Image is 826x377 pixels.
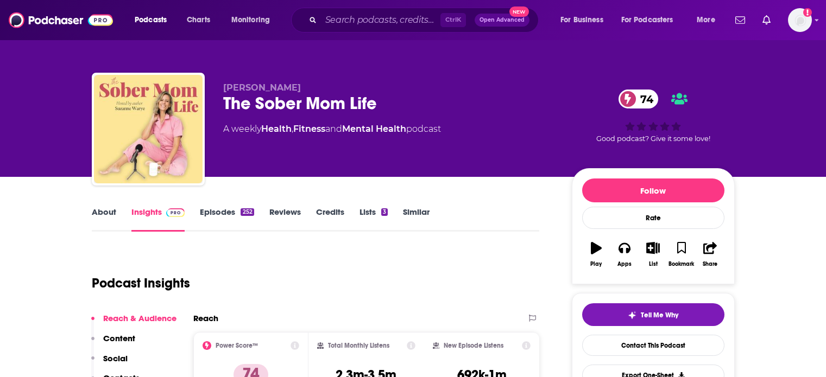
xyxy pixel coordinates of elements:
h2: Total Monthly Listens [328,342,389,349]
div: Bookmark [669,261,694,267]
span: New [509,7,529,17]
div: Share [703,261,717,267]
button: Apps [610,235,639,274]
a: Show notifications dropdown [758,11,775,29]
span: Monitoring [231,12,270,28]
a: Mental Health [342,124,406,134]
button: open menu [614,11,689,29]
button: open menu [224,11,284,29]
div: Apps [617,261,632,267]
a: Reviews [269,207,301,232]
a: InsightsPodchaser Pro [131,207,185,232]
span: For Podcasters [621,12,673,28]
p: Reach & Audience [103,313,176,323]
span: Tell Me Why [641,311,678,320]
h2: Power Score™ [216,342,258,349]
a: Charts [180,11,217,29]
button: Show profile menu [788,8,812,32]
span: Charts [187,12,210,28]
a: Health [261,124,292,134]
div: List [649,261,658,267]
span: More [697,12,715,28]
span: [PERSON_NAME] [223,82,301,93]
button: open menu [689,11,729,29]
p: Content [103,333,135,343]
a: 74 [619,90,659,108]
span: and [325,124,342,134]
span: Podcasts [135,12,167,28]
a: Lists3 [360,207,388,232]
span: For Business [560,12,603,28]
div: 74Good podcast? Give it some love! [572,82,735,150]
img: Podchaser Pro [166,208,185,217]
span: Logged in as kristenfisher_dk [788,8,812,32]
span: Open Advanced [480,17,525,23]
button: List [639,235,667,274]
a: Similar [403,207,430,232]
button: Open AdvancedNew [475,14,529,27]
div: 3 [381,208,388,216]
a: Show notifications dropdown [731,11,749,29]
a: Fitness [293,124,325,134]
span: , [292,124,293,134]
h1: Podcast Insights [92,275,190,291]
svg: Add a profile image [803,8,812,17]
div: Search podcasts, credits, & more... [301,8,549,33]
button: Play [582,235,610,274]
button: Social [91,353,128,373]
img: Podchaser - Follow, Share and Rate Podcasts [9,10,113,30]
div: A weekly podcast [223,123,441,136]
span: 74 [629,90,659,108]
h2: Reach [193,313,218,323]
h2: New Episode Listens [444,342,503,349]
a: Credits [316,207,344,232]
img: User Profile [788,8,812,32]
img: The Sober Mom Life [94,75,203,183]
button: Reach & Audience [91,313,176,333]
button: open menu [127,11,181,29]
a: Contact This Podcast [582,335,724,356]
a: Episodes252 [200,207,254,232]
button: Follow [582,178,724,202]
button: tell me why sparkleTell Me Why [582,303,724,326]
button: Content [91,333,135,353]
div: Rate [582,207,724,229]
img: tell me why sparkle [628,311,636,320]
div: Play [590,261,602,267]
button: open menu [553,11,617,29]
div: 252 [241,208,254,216]
button: Bookmark [667,235,696,274]
span: Ctrl K [440,13,466,27]
span: Good podcast? Give it some love! [596,135,710,143]
button: Share [696,235,724,274]
a: About [92,207,116,232]
p: Social [103,353,128,363]
input: Search podcasts, credits, & more... [321,11,440,29]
